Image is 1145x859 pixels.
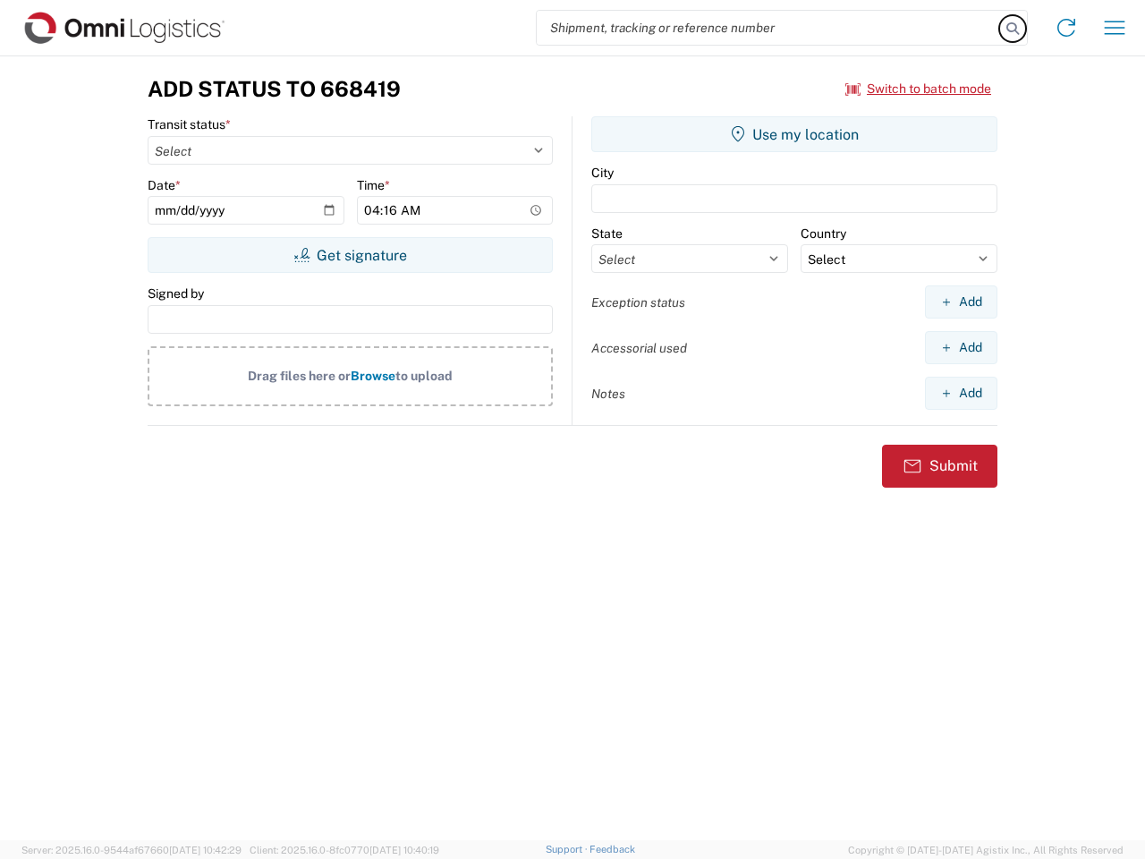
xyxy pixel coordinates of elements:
[925,377,997,410] button: Add
[148,76,401,102] h3: Add Status to 668419
[351,369,395,383] span: Browse
[369,845,439,855] span: [DATE] 10:40:19
[357,177,390,193] label: Time
[21,845,242,855] span: Server: 2025.16.0-9544af67660
[148,237,553,273] button: Get signature
[925,331,997,364] button: Add
[848,842,1124,858] span: Copyright © [DATE]-[DATE] Agistix Inc., All Rights Reserved
[591,165,614,181] label: City
[845,74,991,104] button: Switch to batch mode
[882,445,997,488] button: Submit
[546,844,590,855] a: Support
[591,386,625,402] label: Notes
[591,116,997,152] button: Use my location
[591,340,687,356] label: Accessorial used
[537,11,1000,45] input: Shipment, tracking or reference number
[248,369,351,383] span: Drag files here or
[148,116,231,132] label: Transit status
[250,845,439,855] span: Client: 2025.16.0-8fc0770
[801,225,846,242] label: Country
[169,845,242,855] span: [DATE] 10:42:29
[148,177,181,193] label: Date
[395,369,453,383] span: to upload
[148,285,204,302] label: Signed by
[925,285,997,319] button: Add
[591,294,685,310] label: Exception status
[591,225,623,242] label: State
[589,844,635,855] a: Feedback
